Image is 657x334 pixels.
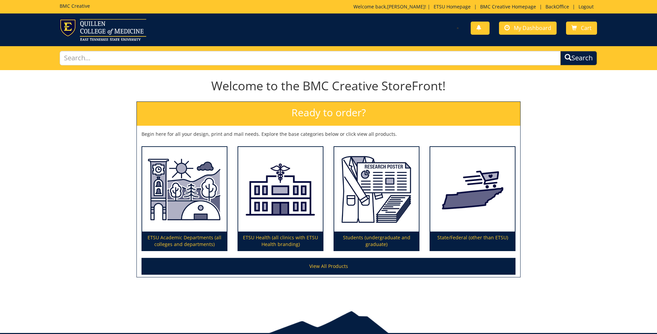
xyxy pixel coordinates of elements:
a: Students (undergraduate and graduate) [334,147,419,251]
a: ETSU Homepage [430,3,474,10]
p: ETSU Academic Departments (all colleges and departments) [142,232,227,250]
button: Search [560,51,597,65]
a: View All Products [142,258,515,275]
a: My Dashboard [499,22,557,35]
a: State/Federal (other than ETSU) [430,147,515,251]
img: State/Federal (other than ETSU) [430,147,515,232]
a: BackOffice [542,3,572,10]
h5: BMC Creative [60,3,90,8]
a: ETSU Health (all clinics with ETSU Health branding) [238,147,323,251]
a: Cart [566,22,597,35]
p: State/Federal (other than ETSU) [430,232,515,250]
img: ETSU Academic Departments (all colleges and departments) [142,147,227,232]
img: Students (undergraduate and graduate) [334,147,419,232]
h2: Ready to order? [137,102,520,126]
p: ETSU Health (all clinics with ETSU Health branding) [238,232,323,250]
p: Begin here for all your design, print and mail needs. Explore the base categories below or click ... [142,131,515,138]
span: My Dashboard [514,24,551,32]
a: BMC Creative Homepage [477,3,539,10]
h1: Welcome to the BMC Creative StoreFront! [136,79,521,93]
a: ETSU Academic Departments (all colleges and departments) [142,147,227,251]
a: Logout [575,3,597,10]
img: ETSU Health (all clinics with ETSU Health branding) [238,147,323,232]
span: Cart [581,24,592,32]
p: Students (undergraduate and graduate) [334,232,419,250]
p: Welcome back, ! | | | | [353,3,597,10]
a: [PERSON_NAME] [387,3,425,10]
input: Search... [60,51,561,65]
img: ETSU logo [60,19,146,41]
